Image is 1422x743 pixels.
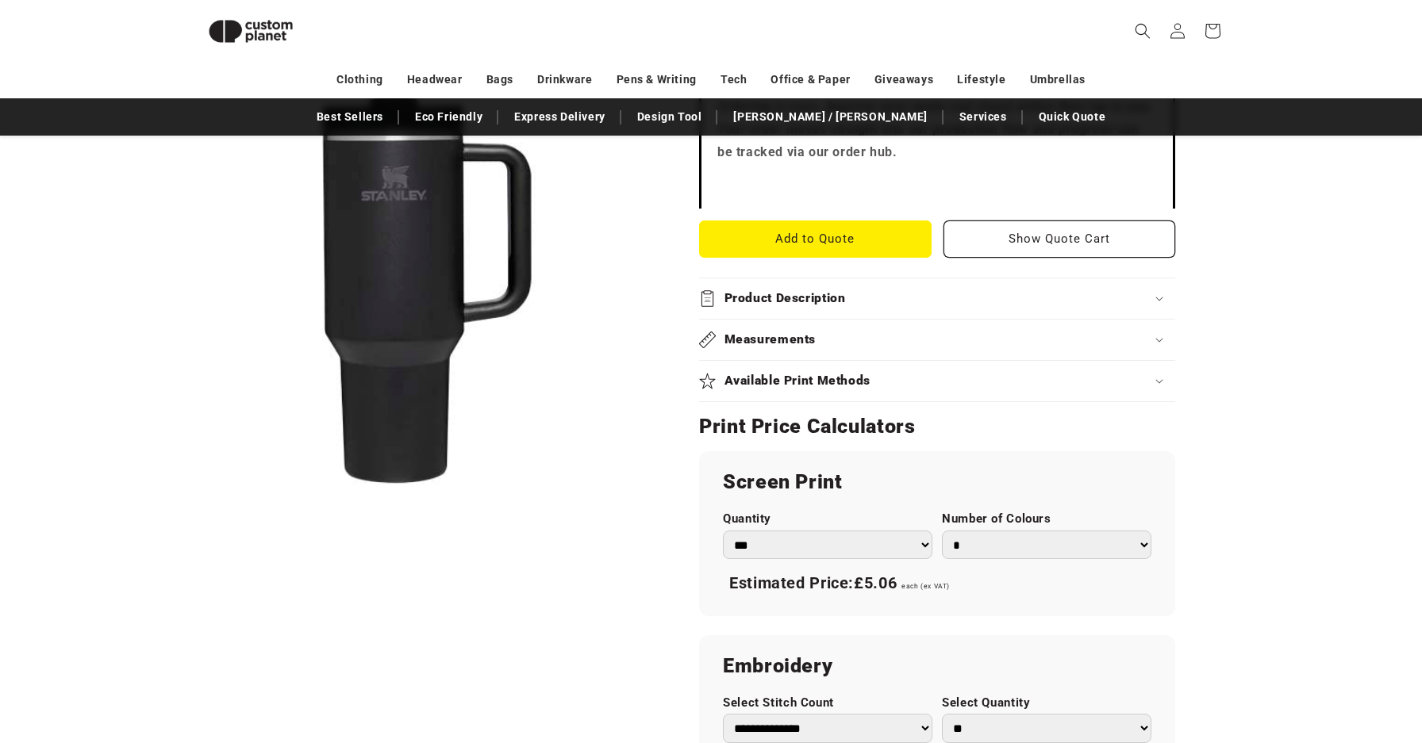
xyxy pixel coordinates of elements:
[944,220,1176,258] button: Show Quote Cart
[1150,572,1422,743] iframe: Chat Widget
[537,66,592,94] a: Drinkware
[721,66,747,94] a: Tech
[486,66,513,94] a: Bags
[699,278,1175,319] summary: Product Description
[901,582,950,590] span: each (ex VAT)
[723,469,1151,495] h2: Screen Print
[1031,103,1114,131] a: Quick Quote
[407,66,463,94] a: Headwear
[724,290,846,307] h2: Product Description
[942,511,1151,527] label: Number of Colours
[195,6,306,56] img: Custom Planet
[506,103,613,131] a: Express Delivery
[1030,66,1086,94] a: Umbrellas
[771,66,850,94] a: Office & Paper
[942,695,1151,710] label: Select Quantity
[724,331,817,348] h2: Measurements
[309,103,391,131] a: Best Sellers
[723,511,932,527] label: Quantity
[723,653,1151,679] h2: Embroidery
[699,220,932,258] button: Add to Quote
[407,103,490,131] a: Eco Friendly
[699,361,1175,401] summary: Available Print Methods
[195,24,659,488] media-gallery: Gallery Viewer
[723,695,932,710] label: Select Stitch Count
[724,373,871,389] h2: Available Print Methods
[957,66,1005,94] a: Lifestyle
[725,103,935,131] a: [PERSON_NAME] / [PERSON_NAME]
[951,103,1015,131] a: Services
[874,66,933,94] a: Giveaways
[617,66,697,94] a: Pens & Writing
[336,66,383,94] a: Clothing
[854,573,897,592] span: £5.06
[717,177,1157,193] iframe: Customer reviews powered by Trustpilot
[699,320,1175,360] summary: Measurements
[629,103,710,131] a: Design Tool
[1125,13,1160,48] summary: Search
[723,567,1151,600] div: Estimated Price:
[717,99,1154,160] strong: Ordering is easy. Approve your quote and visual online then tap to pay. Your order moves straight...
[699,414,1175,439] h2: Print Price Calculators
